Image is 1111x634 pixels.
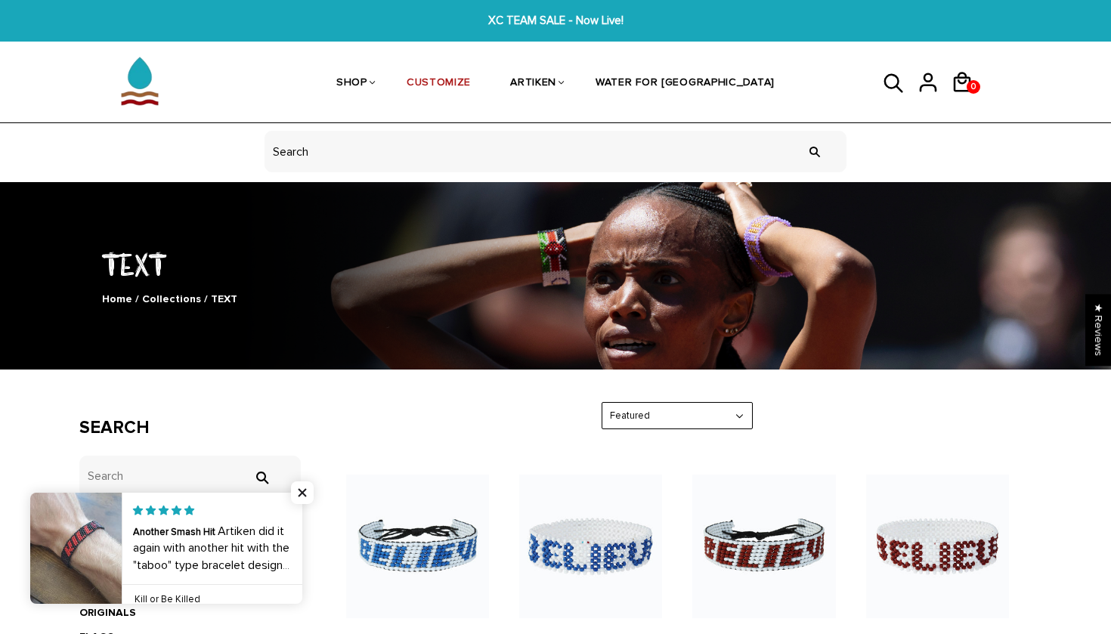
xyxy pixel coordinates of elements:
a: Home [102,292,132,305]
span: / [135,292,139,305]
input: Search [79,456,301,497]
a: WATER FOR [GEOGRAPHIC_DATA] [596,44,775,124]
a: ORIGINALS [79,606,136,619]
a: SHOP [336,44,367,124]
h3: Search [79,417,301,439]
input: Search [800,123,830,180]
a: Collections [142,292,201,305]
a: CUSTOMIZE [407,44,471,124]
span: TEXT [211,292,237,305]
span: / [204,292,208,305]
input: Search [246,471,277,484]
h1: TEXT [79,243,1032,283]
a: ARTIKEN [510,44,556,124]
a: 0 [951,98,985,101]
span: 0 [967,76,979,97]
span: XC TEAM SALE - Now Live! [342,12,769,29]
span: Close popup widget [291,481,314,504]
input: header search [265,131,846,172]
div: Click to open Judge.me floating reviews tab [1085,294,1111,366]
